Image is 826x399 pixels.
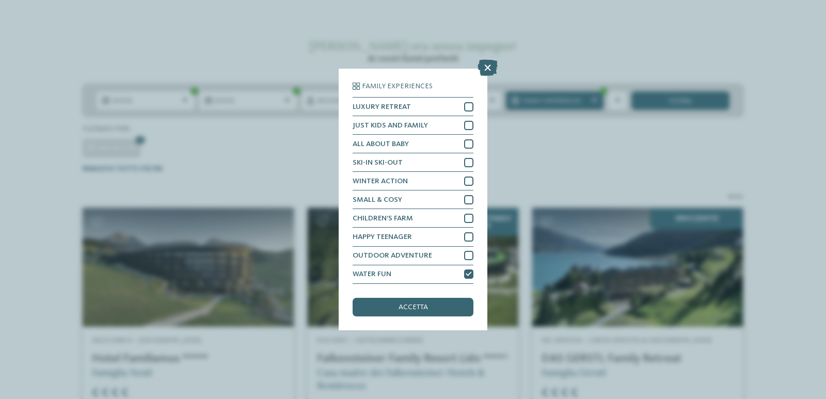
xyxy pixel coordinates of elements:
[353,159,403,166] span: SKI-IN SKI-OUT
[353,103,411,110] span: LUXURY RETREAT
[399,304,428,311] span: accetta
[353,178,408,185] span: WINTER ACTION
[353,233,412,241] span: HAPPY TEENAGER
[353,252,432,259] span: OUTDOOR ADVENTURE
[362,83,433,90] span: Family Experiences
[353,215,413,222] span: CHILDREN’S FARM
[353,196,402,203] span: SMALL & COSY
[353,270,391,278] span: WATER FUN
[353,122,428,129] span: JUST KIDS AND FAMILY
[353,140,409,148] span: ALL ABOUT BABY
